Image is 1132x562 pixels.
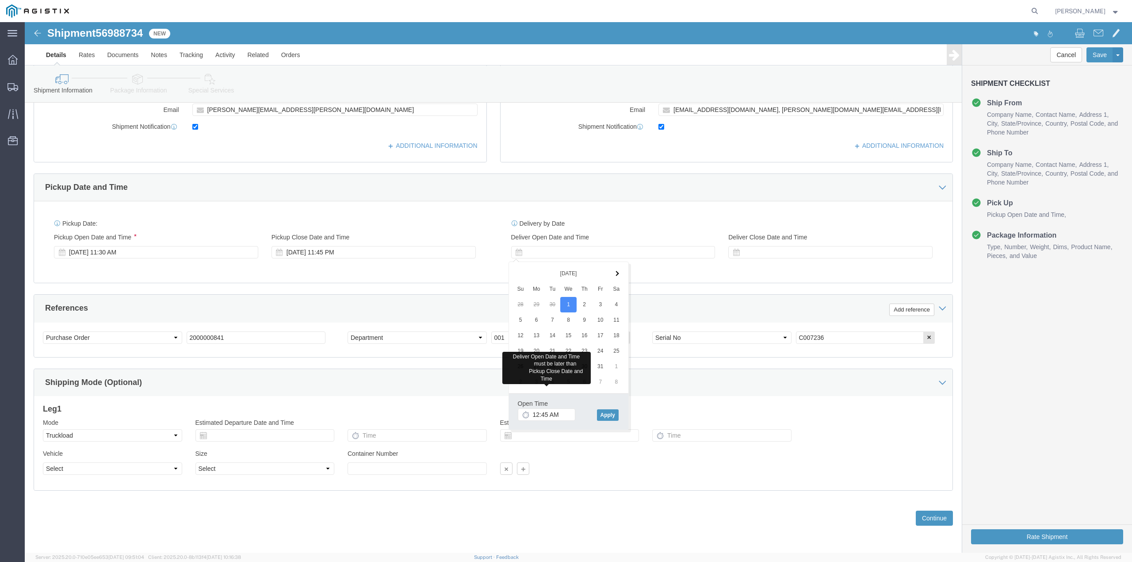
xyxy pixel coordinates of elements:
[474,554,496,560] a: Support
[35,554,144,560] span: Server: 2025.20.0-710e05ee653
[6,4,69,18] img: logo
[985,554,1121,561] span: Copyright © [DATE]-[DATE] Agistix Inc., All Rights Reserved
[25,22,1132,553] iframe: FS Legacy Container
[1055,6,1105,16] span: Lisa Phan
[207,554,241,560] span: [DATE] 10:16:38
[108,554,144,560] span: [DATE] 09:51:04
[1055,6,1120,16] button: [PERSON_NAME]
[148,554,241,560] span: Client: 2025.20.0-8b113f4
[496,554,519,560] a: Feedback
